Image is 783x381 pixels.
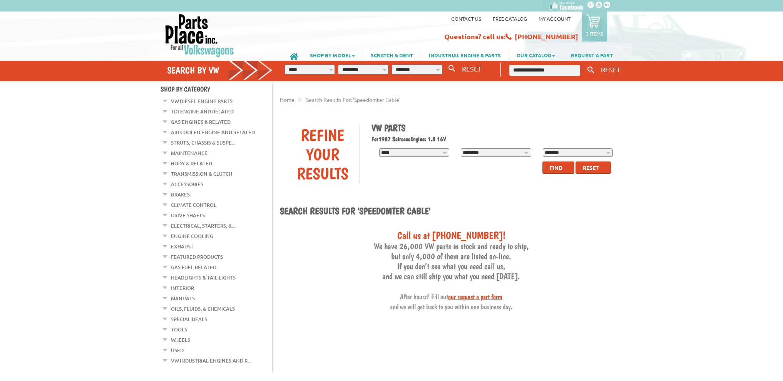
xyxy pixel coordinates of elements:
[542,161,574,174] button: Find
[448,293,502,301] a: our request a part form
[171,96,233,106] a: VW Diesel Engine Parts
[171,231,213,241] a: Engine Cooling
[421,48,509,62] a: INDUSTRIAL ENGINE & PARTS
[171,106,234,116] a: TDI Engine and Related
[171,304,235,314] a: Oils, Fluids, & Chemicals
[371,122,617,133] h1: VW Parts
[171,241,194,251] a: Exhaust
[509,48,563,62] a: OUR CATALOG
[167,65,273,76] h4: Search by VW
[164,13,235,58] img: Parts Place Inc!
[451,15,481,22] a: Contact us
[583,164,599,171] span: Reset
[171,138,235,148] a: Struts, Chassis & Suspe...
[363,48,421,62] a: SCRATCH & DENT
[171,148,207,158] a: Maintenance
[280,229,622,311] h3: We have 26,000 VW parts in stock and ready to ship, but only 4,000 of them are listed on-line. If...
[171,190,190,200] a: Brakes
[171,314,207,324] a: Special Deals
[171,117,231,127] a: Gas Engines & Related
[280,205,622,218] h1: Search results for 'speedomter cable'
[445,63,458,74] button: Search By VW...
[390,293,513,311] span: After hours? Fill out and we will get back to you within one business day.
[171,127,255,137] a: Air Cooled Engine and Related
[371,135,617,143] h2: 1987 Scirocco
[576,161,611,174] button: Reset
[582,12,607,42] a: 3 items
[280,96,294,103] a: Home
[601,65,621,73] span: RESET
[171,273,236,283] a: Headlights & Tail Lights
[550,164,562,171] span: Find
[459,63,485,74] button: RESET
[171,200,216,210] a: Climate Control
[171,356,251,366] a: VW Industrial Engines and R...
[171,221,235,231] a: Electrical, Starters, &...
[171,158,212,168] a: Body & Related
[586,30,603,37] p: 3 items
[171,293,195,303] a: Manuals
[585,64,597,77] button: Keyword Search
[397,229,505,241] span: Call us at [PHONE_NUMBER]!
[171,179,203,189] a: Accessories
[171,345,184,355] a: Used
[171,252,223,262] a: Featured Products
[171,262,216,272] a: Gas Fuel Related
[462,65,482,73] span: RESET
[302,48,363,62] a: SHOP BY MODEL
[171,335,190,345] a: Wheels
[161,85,272,93] h4: Shop By Category
[371,135,378,143] span: For
[410,135,446,143] span: Engine: 1.8 16V
[598,64,624,75] button: RESET
[286,125,360,183] div: Refine Your Results
[563,48,621,62] a: REQUEST A PART
[493,15,527,22] a: Free Catalog
[171,324,187,334] a: Tools
[171,210,205,220] a: Drive Shafts
[306,96,400,103] span: Search results for: 'speedomter cable'
[171,283,194,293] a: Interior
[171,169,232,179] a: Transmission & Clutch
[539,15,571,22] a: My Account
